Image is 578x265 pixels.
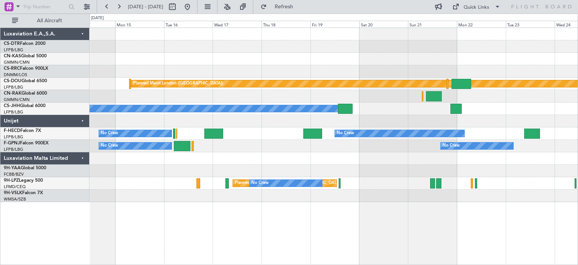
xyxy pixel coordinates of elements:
a: LFPB/LBG [4,134,23,140]
span: CN-RAK [4,91,21,96]
a: LFPB/LBG [4,47,23,53]
div: Mon 22 [457,21,506,28]
span: F-HECD [4,129,20,133]
span: CN-KAS [4,54,21,58]
div: Mon 15 [115,21,164,28]
span: [DATE] - [DATE] [128,3,163,10]
span: All Aircraft [20,18,79,23]
a: CN-RAKGlobal 6000 [4,91,47,96]
a: CS-JHHGlobal 6000 [4,104,46,108]
div: [DATE] [91,15,104,21]
div: Thu 18 [262,21,310,28]
button: Quick Links [449,1,504,13]
a: LFPB/LBG [4,147,23,152]
span: CS-RRC [4,66,20,71]
a: LFPB/LBG [4,109,23,115]
div: Tue 16 [164,21,213,28]
a: CS-RRCFalcon 900LX [4,66,48,71]
div: Quick Links [464,4,489,11]
span: 9H-YAA [4,166,21,170]
div: Planned [GEOGRAPHIC_DATA] ([GEOGRAPHIC_DATA]) [235,178,341,189]
div: No Crew [251,178,269,189]
a: LFMD/CEQ [4,184,26,190]
div: No Crew [101,128,118,139]
span: 9H-VSLK [4,191,22,195]
button: All Aircraft [8,15,82,27]
a: CN-KASGlobal 5000 [4,54,47,58]
a: GMMN/CMN [4,97,30,103]
span: Refresh [268,4,300,9]
div: No Crew [101,140,118,152]
span: 9H-LPZ [4,178,19,183]
span: F-GPNJ [4,141,20,146]
a: GMMN/CMN [4,60,30,65]
div: No Crew [337,128,354,139]
span: CS-DTR [4,41,20,46]
a: 9H-VSLKFalcon 7X [4,191,43,195]
div: Wed 17 [213,21,262,28]
a: 9H-LPZLegacy 500 [4,178,43,183]
span: CS-JHH [4,104,20,108]
a: DNMM/LOS [4,72,27,78]
a: F-HECDFalcon 7X [4,129,41,133]
a: WMSA/SZB [4,196,26,202]
a: CS-DOUGlobal 6500 [4,79,47,83]
div: Sun 14 [66,21,115,28]
div: Sat 20 [359,21,408,28]
div: Sun 21 [408,21,457,28]
input: Trip Number [23,1,66,12]
a: FCBB/BZV [4,172,24,177]
a: 9H-YAAGlobal 5000 [4,166,46,170]
span: CS-DOU [4,79,21,83]
div: Tue 23 [506,21,555,28]
div: No Crew [443,140,460,152]
a: CS-DTRFalcon 2000 [4,41,46,46]
button: Refresh [257,1,302,13]
div: Fri 19 [310,21,359,28]
a: LFPB/LBG [4,84,23,90]
a: F-GPNJFalcon 900EX [4,141,49,146]
div: Planned Maint London ([GEOGRAPHIC_DATA]) [133,78,223,89]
